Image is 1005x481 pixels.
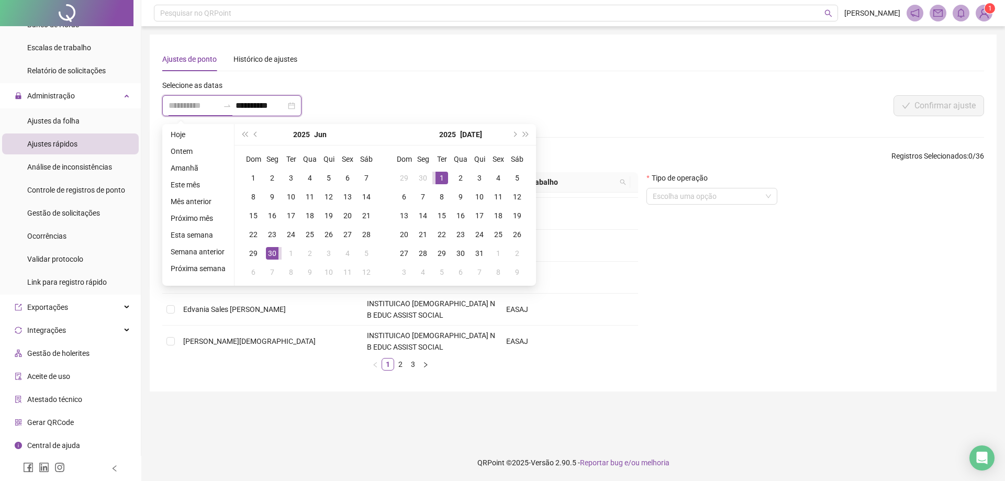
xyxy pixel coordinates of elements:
[263,169,282,187] td: 2025-06-02
[266,266,278,278] div: 7
[282,150,300,169] th: Ter
[489,206,508,225] td: 2025-07-18
[395,169,414,187] td: 2025-06-29
[508,187,527,206] td: 2025-07-12
[492,228,505,241] div: 25
[407,358,419,371] li: 3
[435,228,448,241] div: 22
[300,187,319,206] td: 2025-06-11
[382,358,394,371] li: 1
[319,225,338,244] td: 2025-06-26
[439,124,456,145] button: year panel
[27,255,83,263] span: Validar protocolo
[357,206,376,225] td: 2025-06-21
[454,172,467,184] div: 2
[322,191,335,203] div: 12
[300,263,319,282] td: 2025-07-09
[489,169,508,187] td: 2025-07-04
[338,150,357,169] th: Sex
[369,358,382,371] button: left
[454,191,467,203] div: 9
[357,225,376,244] td: 2025-06-28
[910,8,920,18] span: notification
[322,247,335,260] div: 3
[338,225,357,244] td: 2025-06-27
[511,247,523,260] div: 2
[322,228,335,241] div: 26
[454,209,467,222] div: 16
[395,244,414,263] td: 2025-07-27
[414,150,432,169] th: Seg
[282,206,300,225] td: 2025-06-17
[360,228,373,241] div: 28
[489,225,508,244] td: 2025-07-25
[382,359,394,370] a: 1
[244,169,263,187] td: 2025-06-01
[451,187,470,206] td: 2025-07-09
[511,172,523,184] div: 5
[166,162,230,174] li: Amanhã
[422,362,429,368] span: right
[394,358,407,371] li: 2
[357,150,376,169] th: Sáb
[247,228,260,241] div: 22
[162,80,229,91] label: Selecione as datas
[489,244,508,263] td: 2025-08-01
[620,179,626,185] span: search
[372,362,378,368] span: left
[414,244,432,263] td: 2025-07-28
[414,263,432,282] td: 2025-08-04
[417,191,429,203] div: 7
[247,266,260,278] div: 6
[300,206,319,225] td: 2025-06-18
[285,247,297,260] div: 1
[341,228,354,241] div: 27
[369,358,382,371] li: Página anterior
[304,172,316,184] div: 4
[15,442,22,449] span: info-circle
[266,209,278,222] div: 16
[27,186,125,194] span: Controle de registros de ponto
[183,337,316,345] span: [PERSON_NAME][DEMOGRAPHIC_DATA]
[492,191,505,203] div: 11
[470,225,489,244] td: 2025-07-24
[580,458,669,467] span: Reportar bug e/ou melhoria
[511,209,523,222] div: 19
[988,5,992,12] span: 1
[395,187,414,206] td: 2025-07-06
[341,209,354,222] div: 20
[27,372,70,381] span: Aceite de uso
[360,247,373,260] div: 5
[166,128,230,141] li: Hoje
[27,92,75,100] span: Administração
[473,209,486,222] div: 17
[285,172,297,184] div: 3
[473,247,486,260] div: 31
[395,206,414,225] td: 2025-07-13
[454,247,467,260] div: 30
[300,150,319,169] th: Qua
[15,419,22,426] span: qrcode
[508,244,527,263] td: 2025-08-02
[166,145,230,158] li: Ontem
[357,263,376,282] td: 2025-07-12
[357,244,376,263] td: 2025-07-05
[166,212,230,225] li: Próximo mês
[451,263,470,282] td: 2025-08-06
[341,247,354,260] div: 4
[891,152,967,160] span: Registros Selecionados
[15,92,22,99] span: lock
[183,305,286,314] span: Edvania Sales [PERSON_NAME]
[282,225,300,244] td: 2025-06-24
[435,191,448,203] div: 8
[244,263,263,282] td: 2025-07-06
[266,247,278,260] div: 30
[398,228,410,241] div: 20
[319,206,338,225] td: 2025-06-19
[360,209,373,222] div: 21
[976,5,992,21] img: 49185
[23,462,33,473] span: facebook
[54,462,65,473] span: instagram
[398,266,410,278] div: 3
[460,124,482,145] button: month panel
